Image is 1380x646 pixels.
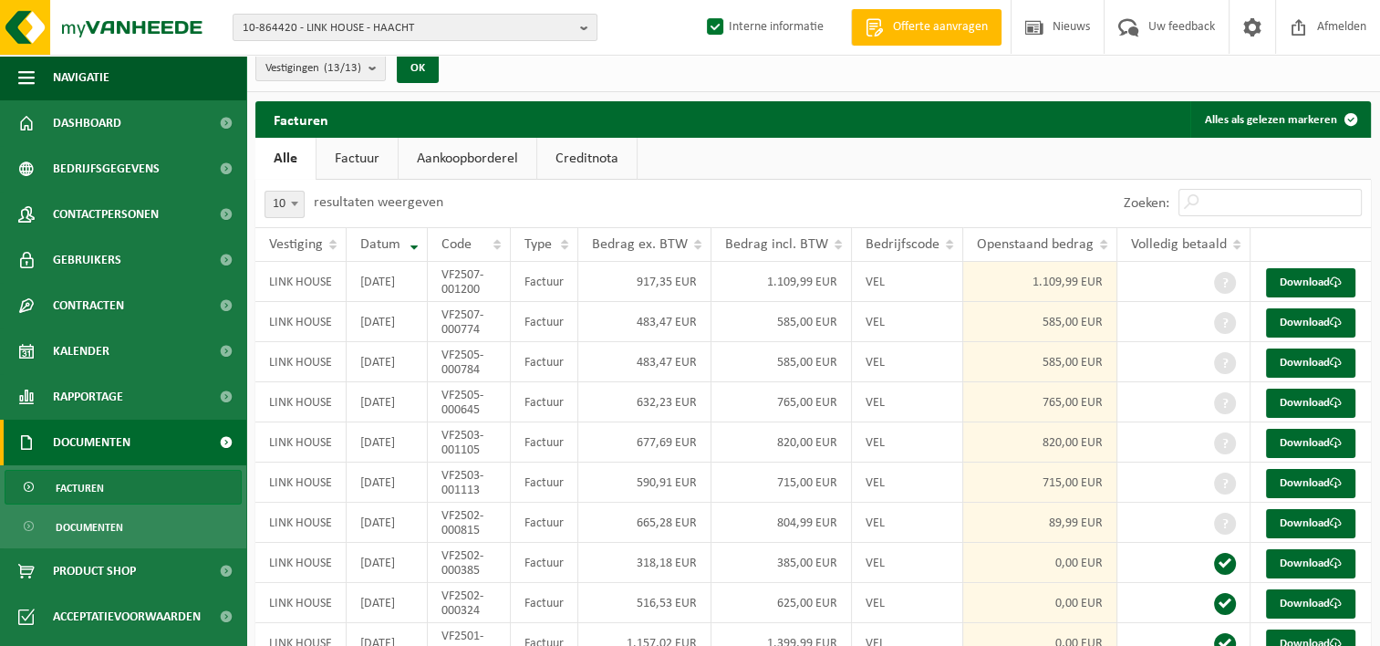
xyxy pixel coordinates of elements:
td: 715,00 EUR [963,463,1117,503]
td: 677,69 EUR [578,422,711,463]
td: 483,47 EUR [578,342,711,382]
a: Download [1266,589,1355,619]
span: Documenten [53,420,130,465]
a: Alle [255,138,316,180]
span: Navigatie [53,55,109,100]
label: Interne informatie [703,14,824,41]
td: [DATE] [347,583,428,623]
td: Factuur [511,422,578,463]
td: 1.109,99 EUR [711,262,852,302]
td: [DATE] [347,302,428,342]
span: Type [524,237,552,252]
td: 765,00 EUR [963,382,1117,422]
span: Offerte aanvragen [888,18,992,36]
td: Factuur [511,262,578,302]
td: VF2503-001105 [428,422,511,463]
span: Code [441,237,472,252]
td: 0,00 EUR [963,543,1117,583]
td: LINK HOUSE [255,503,347,543]
span: Openstaand bedrag [977,237,1094,252]
a: Download [1266,469,1355,498]
span: Kalender [53,328,109,374]
count: (13/13) [324,62,361,74]
span: Vestigingen [265,55,361,82]
span: Contactpersonen [53,192,159,237]
td: [DATE] [347,463,428,503]
td: Factuur [511,342,578,382]
td: VF2507-000774 [428,302,511,342]
td: VF2502-000324 [428,583,511,623]
td: 318,18 EUR [578,543,711,583]
label: resultaten weergeven [314,195,443,210]
span: Bedrijfscode [866,237,939,252]
span: Gebruikers [53,237,121,283]
td: VEL [852,382,963,422]
td: VEL [852,463,963,503]
a: Download [1266,509,1355,538]
td: VF2505-000784 [428,342,511,382]
td: [DATE] [347,342,428,382]
td: LINK HOUSE [255,342,347,382]
td: 625,00 EUR [711,583,852,623]
a: Factuur [316,138,398,180]
span: Acceptatievoorwaarden [53,594,201,640]
td: 632,23 EUR [578,382,711,422]
td: VEL [852,302,963,342]
td: 804,99 EUR [711,503,852,543]
a: Download [1266,549,1355,578]
td: LINK HOUSE [255,543,347,583]
td: LINK HOUSE [255,422,347,463]
span: 10 [265,192,304,217]
td: LINK HOUSE [255,302,347,342]
td: 820,00 EUR [963,422,1117,463]
td: 585,00 EUR [963,342,1117,382]
button: 10-864420 - LINK HOUSE - HAACHT [233,14,597,41]
td: 917,35 EUR [578,262,711,302]
td: Factuur [511,302,578,342]
td: 820,00 EUR [711,422,852,463]
a: Creditnota [537,138,637,180]
td: [DATE] [347,543,428,583]
span: Facturen [56,471,104,505]
span: Volledig betaald [1131,237,1227,252]
td: [DATE] [347,382,428,422]
td: 89,99 EUR [963,503,1117,543]
td: LINK HOUSE [255,262,347,302]
span: Contracten [53,283,124,328]
h2: Facturen [255,101,347,137]
span: Bedrag incl. BTW [725,237,828,252]
span: Dashboard [53,100,121,146]
span: Bedrijfsgegevens [53,146,160,192]
td: 585,00 EUR [711,302,852,342]
td: 585,00 EUR [711,342,852,382]
td: Factuur [511,503,578,543]
button: Alles als gelezen markeren [1190,101,1369,138]
td: 0,00 EUR [963,583,1117,623]
a: Download [1266,389,1355,418]
a: Facturen [5,470,242,505]
td: LINK HOUSE [255,463,347,503]
span: Bedrag ex. BTW [592,237,688,252]
td: 483,47 EUR [578,302,711,342]
a: Download [1266,349,1355,378]
label: Zoeken: [1124,196,1169,211]
a: Download [1266,429,1355,458]
button: Vestigingen(13/13) [255,54,386,81]
a: Download [1266,268,1355,297]
td: VEL [852,262,963,302]
td: VF2502-000385 [428,543,511,583]
td: VEL [852,342,963,382]
span: Documenten [56,510,123,545]
a: Aankoopborderel [399,138,536,180]
td: 1.109,99 EUR [963,262,1117,302]
td: 590,91 EUR [578,463,711,503]
span: Vestiging [269,237,323,252]
td: 715,00 EUR [711,463,852,503]
span: Product Shop [53,548,136,594]
td: VEL [852,583,963,623]
a: Offerte aanvragen [851,9,1001,46]
td: Factuur [511,543,578,583]
button: OK [397,54,439,83]
td: VF2502-000815 [428,503,511,543]
td: [DATE] [347,503,428,543]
